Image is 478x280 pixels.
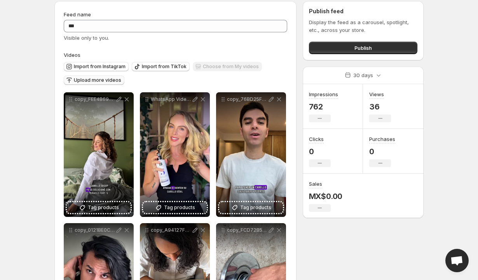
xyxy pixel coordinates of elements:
[142,63,187,70] span: Import from TikTok
[64,52,80,58] span: Videos
[132,62,190,71] button: Import from TikTok
[309,7,417,15] h2: Publish feed
[75,96,115,102] p: copy_FEE4B696-7708-4776-BE60-F6AA77F4645A
[369,147,395,156] p: 0
[309,192,343,201] p: MX$0.00
[227,227,267,233] p: copy_FCD72B5D-A2CA-4584-941F-F716D889DDDF
[309,42,417,54] button: Publish
[445,249,469,272] div: Open chat
[240,204,271,211] span: Tag products
[369,90,384,98] h3: Views
[74,63,126,70] span: Import from Instagram
[309,135,324,143] h3: Clicks
[309,147,331,156] p: 0
[227,96,267,102] p: copy_76BD25F0-050F-45A3-8E49-D53579768960
[64,76,124,85] button: Upload more videos
[216,92,286,217] div: copy_76BD25F0-050F-45A3-8E49-D53579768960Tag products
[369,102,391,111] p: 36
[309,180,322,188] h3: Sales
[75,227,115,233] p: copy_0121BE0C-4295-4CBC-93FA-6760C471507E
[88,204,119,211] span: Tag products
[143,202,207,213] button: Tag products
[369,135,395,143] h3: Purchases
[309,90,338,98] h3: Impressions
[74,77,121,83] span: Upload more videos
[354,44,372,52] span: Publish
[151,96,191,102] p: WhatsApp Video [DATE] at 113934 AM
[353,71,373,79] p: 30 days
[64,62,129,71] button: Import from Instagram
[309,18,417,34] p: Display the feed as a carousel, spotlight, etc., across your store.
[164,204,195,211] span: Tag products
[64,92,134,217] div: copy_FEE4B696-7708-4776-BE60-F6AA77F4645ATag products
[67,202,131,213] button: Tag products
[151,227,191,233] p: copy_A94127FF-8A8C-4E75-9296-E0E2682C861F
[64,35,109,41] span: Visible only to you.
[309,102,338,111] p: 762
[219,202,283,213] button: Tag products
[140,92,210,217] div: WhatsApp Video [DATE] at 113934 AMTag products
[64,11,91,18] span: Feed name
